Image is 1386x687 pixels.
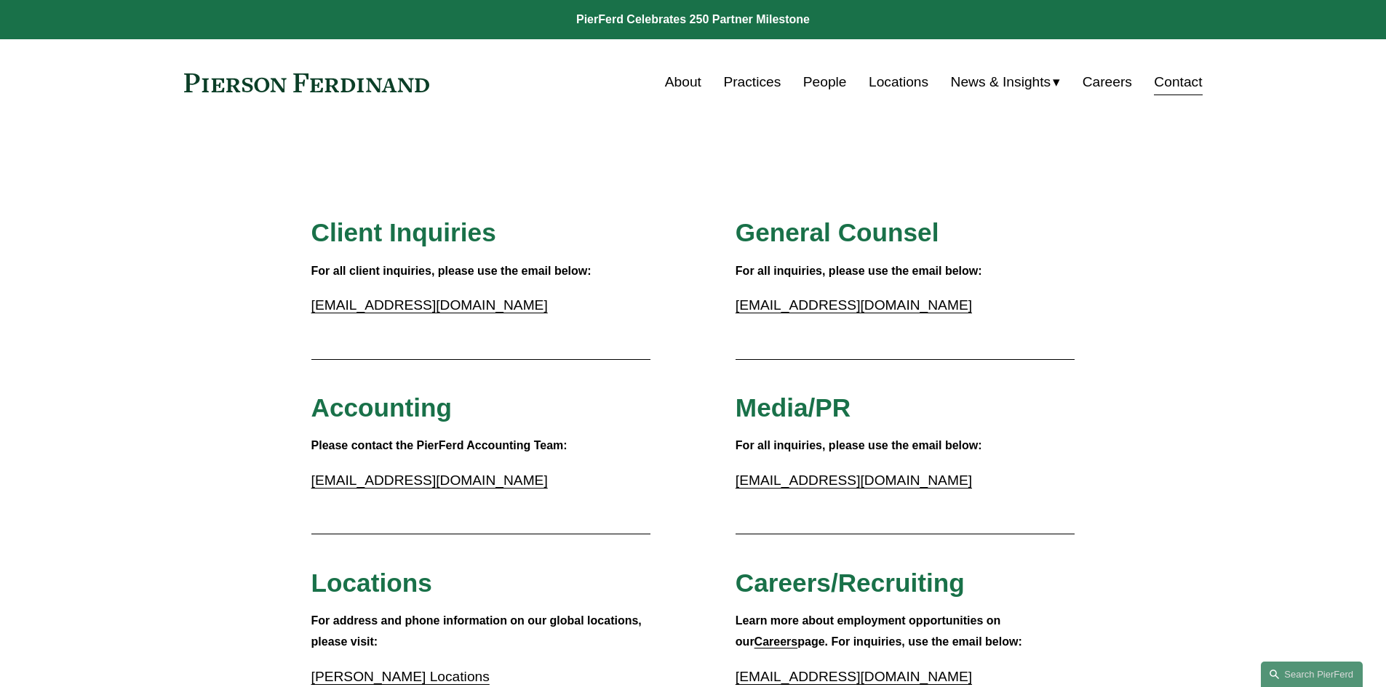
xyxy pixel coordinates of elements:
[311,297,548,313] a: [EMAIL_ADDRESS][DOMAIN_NAME]
[951,70,1051,95] span: News & Insights
[311,265,592,277] strong: For all client inquiries, please use the email below:
[736,614,1004,648] strong: Learn more about employment opportunities on our
[736,297,972,313] a: [EMAIL_ADDRESS][DOMAIN_NAME]
[736,569,965,597] span: Careers/Recruiting
[1261,662,1363,687] a: Search this site
[869,68,928,96] a: Locations
[736,218,939,246] span: General Counsel
[311,393,453,422] span: Accounting
[311,569,432,597] span: Locations
[311,669,490,684] a: [PERSON_NAME] Locations
[736,473,972,488] a: [EMAIL_ADDRESS][DOMAIN_NAME]
[1083,68,1132,96] a: Careers
[754,635,798,648] a: Careers
[1154,68,1202,96] a: Contact
[723,68,781,96] a: Practices
[311,218,496,246] span: Client Inquiries
[736,439,982,451] strong: For all inquiries, please use the email below:
[311,614,645,648] strong: For address and phone information on our global locations, please visit:
[736,669,972,684] a: [EMAIL_ADDRESS][DOMAIN_NAME]
[665,68,701,96] a: About
[311,473,548,488] a: [EMAIL_ADDRESS][DOMAIN_NAME]
[736,393,851,422] span: Media/PR
[736,265,982,277] strong: For all inquiries, please use the email below:
[311,439,567,451] strong: Please contact the PierFerd Accounting Team:
[951,68,1061,96] a: folder dropdown
[797,635,1022,648] strong: page. For inquiries, use the email below:
[803,68,847,96] a: People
